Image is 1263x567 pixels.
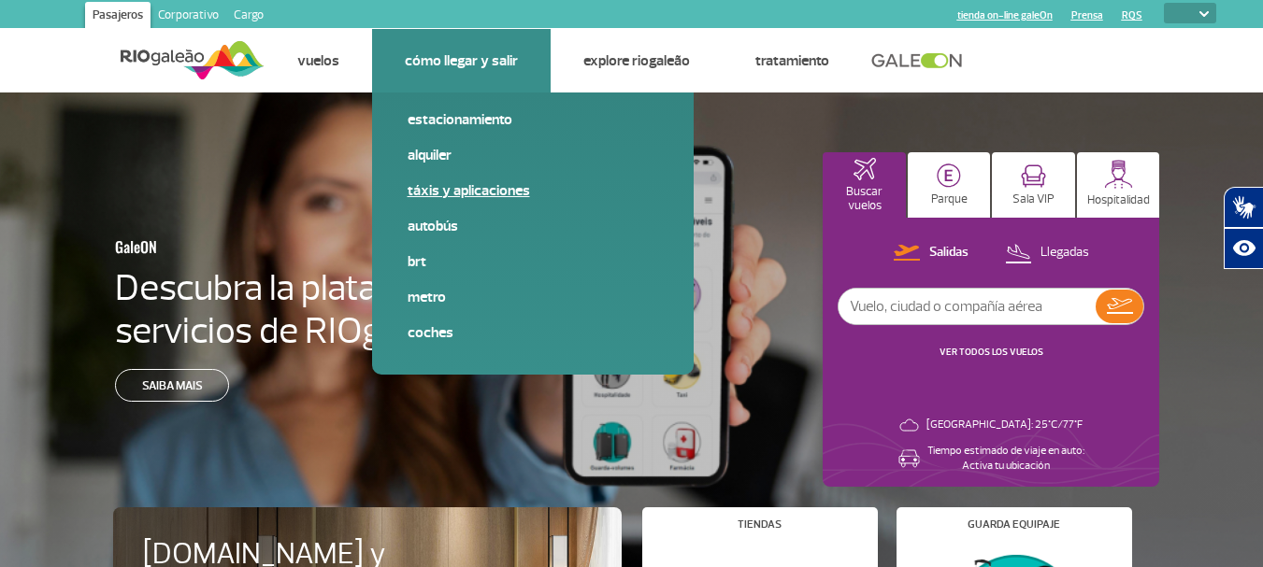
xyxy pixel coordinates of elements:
[738,519,782,530] h4: Tiendas
[854,158,876,180] img: airplaneHomeActive.svg
[940,346,1043,358] a: VER TODOS LOS VUELOS
[957,9,1053,21] a: tienda on-line galeOn
[405,51,518,70] a: Cómo llegar y salir
[1087,193,1150,207] p: Hospitalidad
[408,109,658,130] a: Estacionamiento
[908,152,991,218] button: Parque
[992,152,1075,218] button: Sala VIP
[832,185,897,213] p: Buscar vuelos
[934,345,1049,360] button: VER TODOS LOS VUELOS
[408,287,658,307] a: Metro
[1122,9,1142,21] a: RQS
[968,519,1060,530] h4: Guarda equipaje
[1224,187,1263,269] div: Plugin de acessibilidade da Hand Talk.
[115,227,427,266] h3: GaleON
[839,289,1096,324] input: Vuelo, ciudad o compañía aérea
[1021,164,1046,188] img: vipRoom.svg
[115,266,519,352] h4: Descubra la plataforma de servicios de RIOgaleão
[1224,187,1263,228] button: Abrir tradutor de língua de sinais.
[1041,244,1089,262] p: Llegadas
[937,163,961,188] img: carParkingHome.svg
[755,51,829,70] a: Tratamiento
[999,241,1095,265] button: Llegadas
[927,444,1084,474] p: Tiempo estimado de viaje en auto: Activa tu ubicación
[408,180,658,201] a: Táxis y aplicaciones
[151,2,226,32] a: Corporativo
[1012,192,1055,206] p: Sala VIP
[823,152,906,218] button: Buscar vuelos
[297,51,339,70] a: Vuelos
[1224,228,1263,269] button: Abrir recursos assistivos.
[408,145,658,165] a: Alquiler
[1104,160,1133,189] img: hospitality.svg
[85,2,151,32] a: Pasajeros
[931,192,968,206] p: Parque
[929,244,969,262] p: Salidas
[1077,152,1160,218] button: Hospitalidad
[583,51,690,70] a: Explore RIOgaleão
[408,251,658,272] a: BRT
[115,369,229,402] a: Saiba mais
[408,322,658,343] a: Coches
[926,418,1083,432] p: [GEOGRAPHIC_DATA]: 25°C/77°F
[888,241,974,265] button: Salidas
[408,216,658,236] a: Autobús
[1071,9,1103,21] a: Prensa
[226,2,271,32] a: Cargo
